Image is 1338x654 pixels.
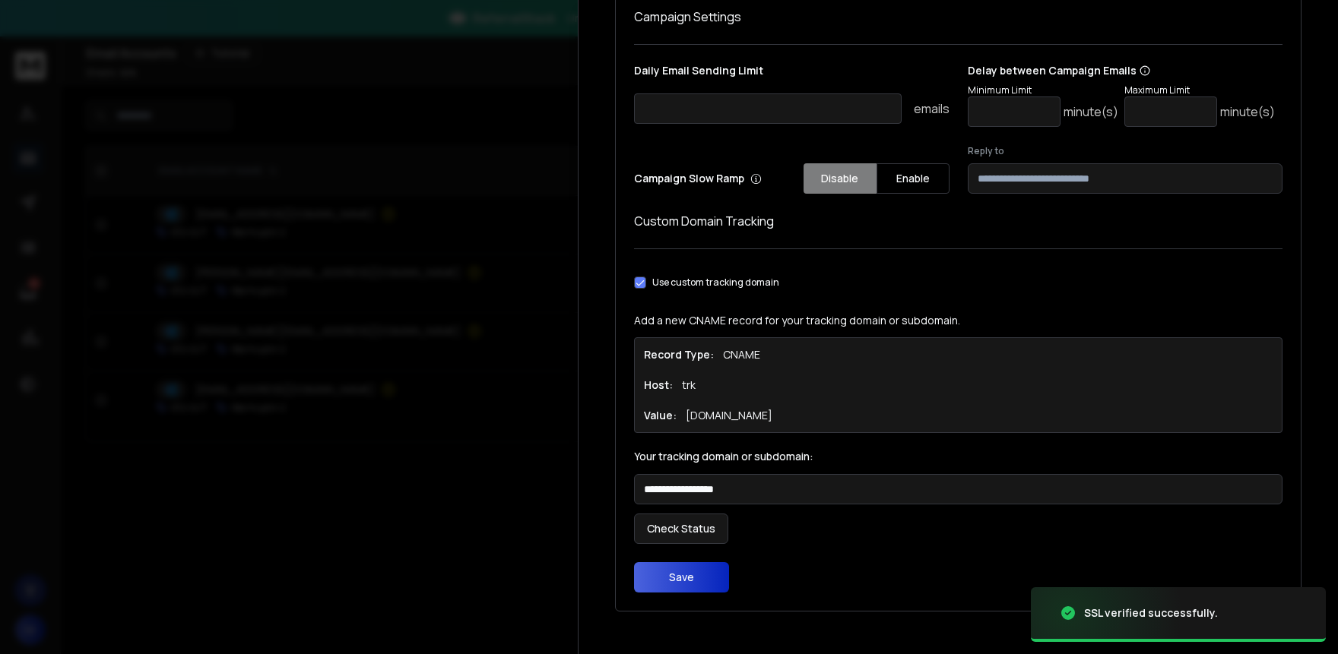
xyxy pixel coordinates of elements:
[723,347,760,362] p: CNAME
[634,451,1283,462] label: Your tracking domain or subdomain:
[634,212,1283,230] h1: Custom Domain Tracking
[634,313,1283,328] p: Add a new CNAME record for your tracking domain or subdomain.
[682,378,696,393] p: trk
[914,100,950,118] p: emails
[1220,103,1275,121] p: minute(s)
[652,276,779,289] label: Use custom tracking domain
[644,378,673,393] h1: Host:
[634,63,950,84] p: Daily Email Sending Limit
[634,513,728,544] button: Check Status
[968,84,1118,96] p: Minimum Limit
[634,8,1283,26] h1: Campaign Settings
[1084,605,1218,621] div: SSL verified successfully.
[1124,84,1275,96] p: Maximum Limit
[644,347,714,362] h1: Record Type:
[968,145,1283,157] label: Reply to
[634,562,729,592] button: Save
[686,408,772,423] p: [DOMAIN_NAME]
[968,63,1275,78] p: Delay between Campaign Emails
[804,163,877,194] button: Disable
[877,163,950,194] button: Enable
[644,408,677,423] h1: Value:
[634,171,762,186] p: Campaign Slow Ramp
[1064,103,1118,121] p: minute(s)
